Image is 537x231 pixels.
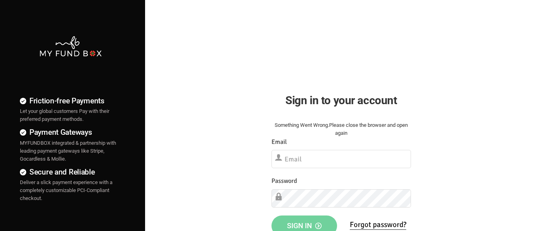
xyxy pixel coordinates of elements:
[20,108,109,122] span: Let your global customers Pay with their preferred payment methods.
[271,150,411,168] input: Email
[20,179,112,201] span: Deliver a slick payment experience with a completely customizable PCI-Compliant checkout.
[287,221,322,230] span: Sign in
[20,140,116,162] span: MYFUNDBOX integrated & partnership with leading payment gateways like Stripe, Gocardless & Mollie.
[271,121,411,137] div: Something Went Wrong.Please close the browser and open again
[20,126,121,138] h4: Payment Gateways
[39,35,103,57] img: mfbwhite.png
[20,166,121,178] h4: Secure and Reliable
[350,220,406,230] a: Forgot password?
[271,176,297,186] label: Password
[20,95,121,107] h4: Friction-free Payments
[271,92,411,109] h2: Sign in to your account
[271,137,287,147] label: Email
